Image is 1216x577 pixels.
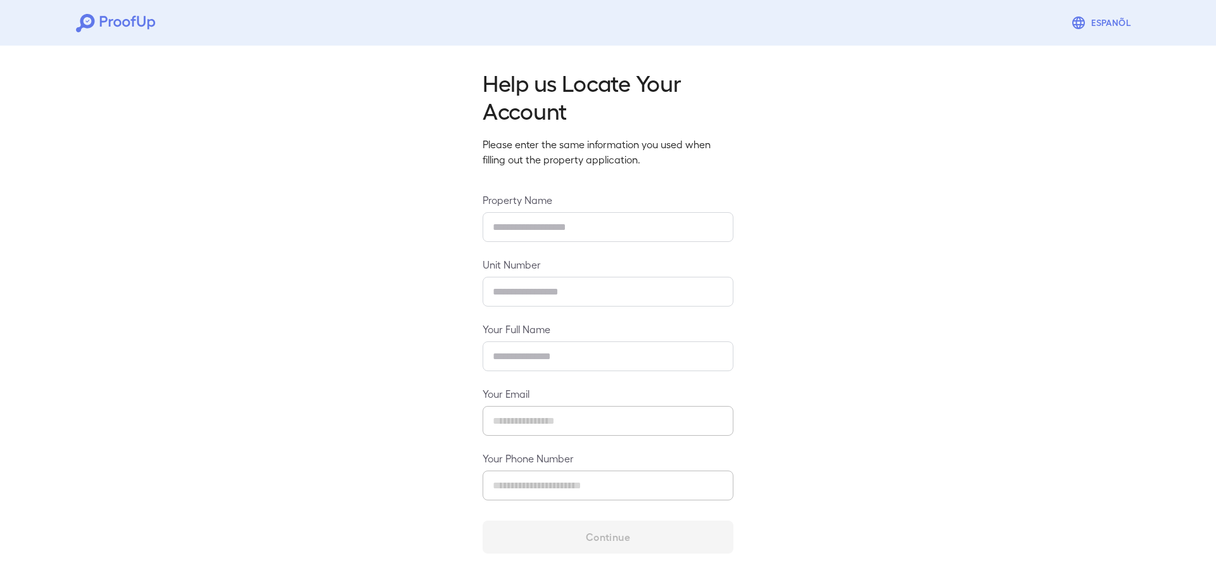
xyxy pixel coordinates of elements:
[483,257,733,272] label: Unit Number
[483,322,733,336] label: Your Full Name
[483,193,733,207] label: Property Name
[483,68,733,124] h2: Help us Locate Your Account
[1066,10,1140,35] button: Espanõl
[483,451,733,466] label: Your Phone Number
[483,137,733,167] p: Please enter the same information you used when filling out the property application.
[483,386,733,401] label: Your Email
